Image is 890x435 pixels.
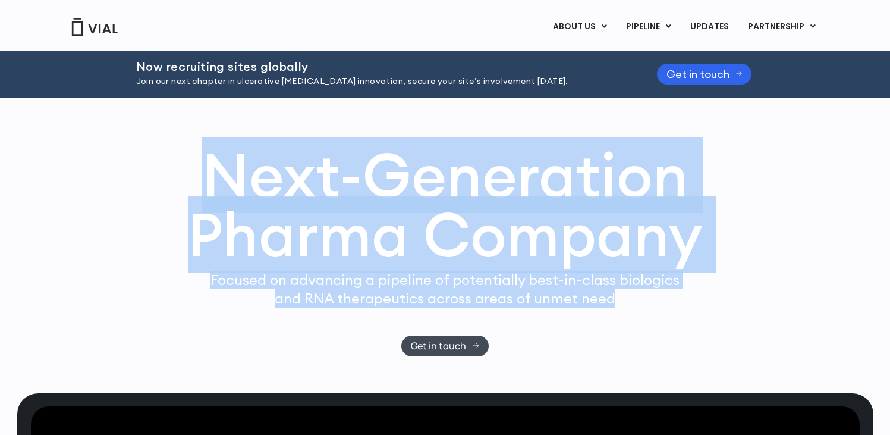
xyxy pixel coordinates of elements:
a: ABOUT USMenu Toggle [543,17,616,37]
span: Get in touch [411,342,466,350]
h1: Next-Generation Pharma Company [188,145,703,265]
h2: Now recruiting sites globally [136,60,627,73]
p: Focused on advancing a pipeline of potentially best-in-class biologics and RNA therapeutics acros... [206,271,685,308]
a: UPDATES [681,17,738,37]
a: Get in touch [401,336,489,356]
a: Get in touch [657,64,752,85]
a: PIPELINEMenu Toggle [617,17,680,37]
p: Join our next chapter in ulcerative [MEDICAL_DATA] innovation, secure your site’s involvement [DA... [136,75,627,88]
a: PARTNERSHIPMenu Toggle [738,17,825,37]
span: Get in touch [666,70,729,79]
img: Vial Logo [71,18,118,36]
